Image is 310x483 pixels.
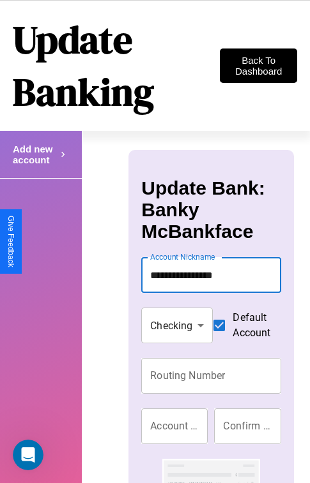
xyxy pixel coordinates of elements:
button: Back To Dashboard [220,48,297,83]
h3: Update Bank: Banky McBankface [141,177,281,242]
h4: Add new account [13,144,58,165]
iframe: Intercom live chat [13,440,43,470]
div: Give Feedback [6,216,15,267]
span: Default Account [233,310,270,341]
label: Account Nickname [150,251,215,262]
h1: Update Banking [13,13,220,118]
div: Checking [141,308,213,343]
